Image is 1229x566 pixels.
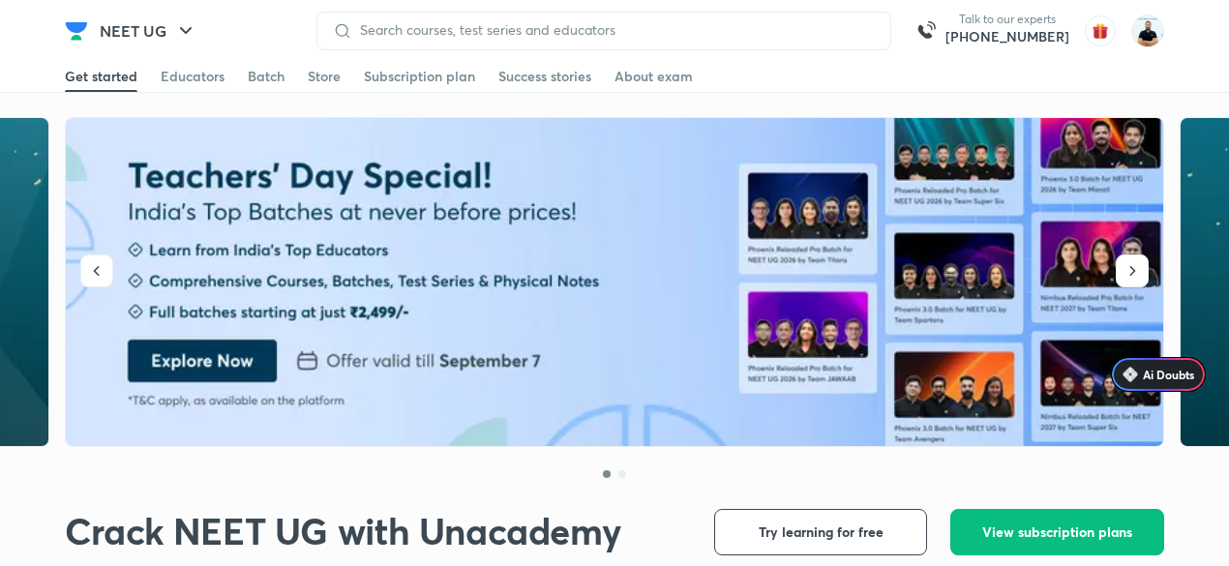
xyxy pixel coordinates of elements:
[498,61,591,92] a: Success stories
[65,67,137,86] div: Get started
[364,67,475,86] div: Subscription plan
[614,67,693,86] div: About exam
[945,27,1069,46] a: [PHONE_NUMBER]
[982,522,1132,542] span: View subscription plans
[614,61,693,92] a: About exam
[352,22,875,38] input: Search courses, test series and educators
[364,61,475,92] a: Subscription plan
[161,61,225,92] a: Educators
[759,522,884,542] span: Try learning for free
[714,509,927,555] button: Try learning for free
[65,61,137,92] a: Get started
[308,67,341,86] div: Store
[945,12,1069,27] p: Talk to our experts
[1085,15,1116,46] img: avatar
[248,61,285,92] a: Batch
[1111,357,1206,392] a: Ai Doubts
[65,509,620,553] h1: Crack NEET UG with Unacademy
[161,67,225,86] div: Educators
[88,12,209,50] button: NEET UG
[308,61,341,92] a: Store
[65,19,88,43] img: Company Logo
[1131,15,1164,47] img: Subhash Chandra Yadav
[498,67,591,86] div: Success stories
[907,12,945,50] img: call-us
[1143,367,1194,382] span: Ai Doubts
[1123,367,1138,382] img: Icon
[950,509,1164,555] button: View subscription plans
[248,67,285,86] div: Batch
